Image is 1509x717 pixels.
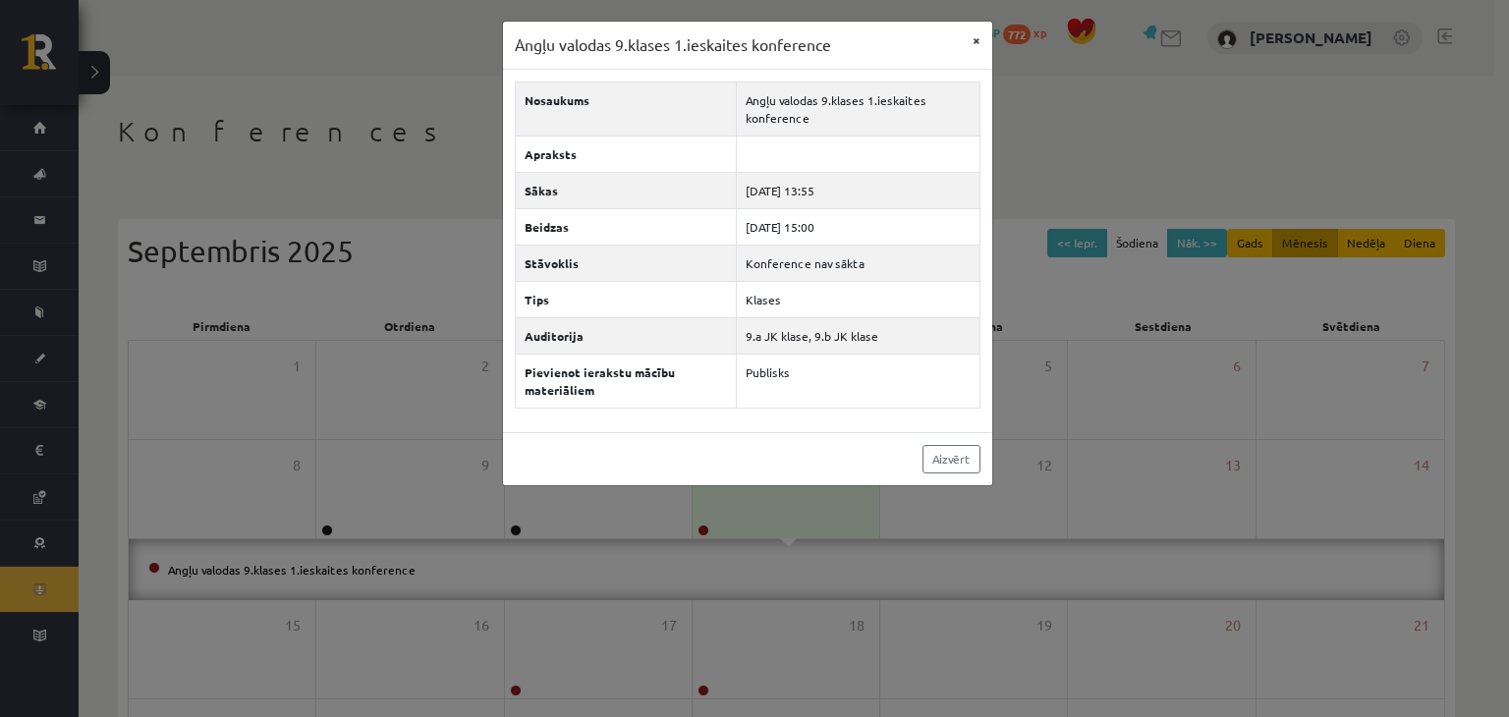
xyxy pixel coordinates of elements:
th: Pievienot ierakstu mācību materiāliem [515,354,737,408]
button: × [961,22,992,59]
h3: Angļu valodas 9.klases 1.ieskaites konference [515,33,831,57]
td: Konference nav sākta [737,245,979,281]
th: Beidzas [515,208,737,245]
td: 9.a JK klase, 9.b JK klase [737,317,979,354]
th: Nosaukums [515,82,737,136]
td: [DATE] 13:55 [737,172,979,208]
td: Klases [737,281,979,317]
th: Apraksts [515,136,737,172]
a: Aizvērt [922,445,980,473]
th: Stāvoklis [515,245,737,281]
td: Publisks [737,354,979,408]
th: Tips [515,281,737,317]
th: Auditorija [515,317,737,354]
td: Angļu valodas 9.klases 1.ieskaites konference [737,82,979,136]
th: Sākas [515,172,737,208]
td: [DATE] 15:00 [737,208,979,245]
